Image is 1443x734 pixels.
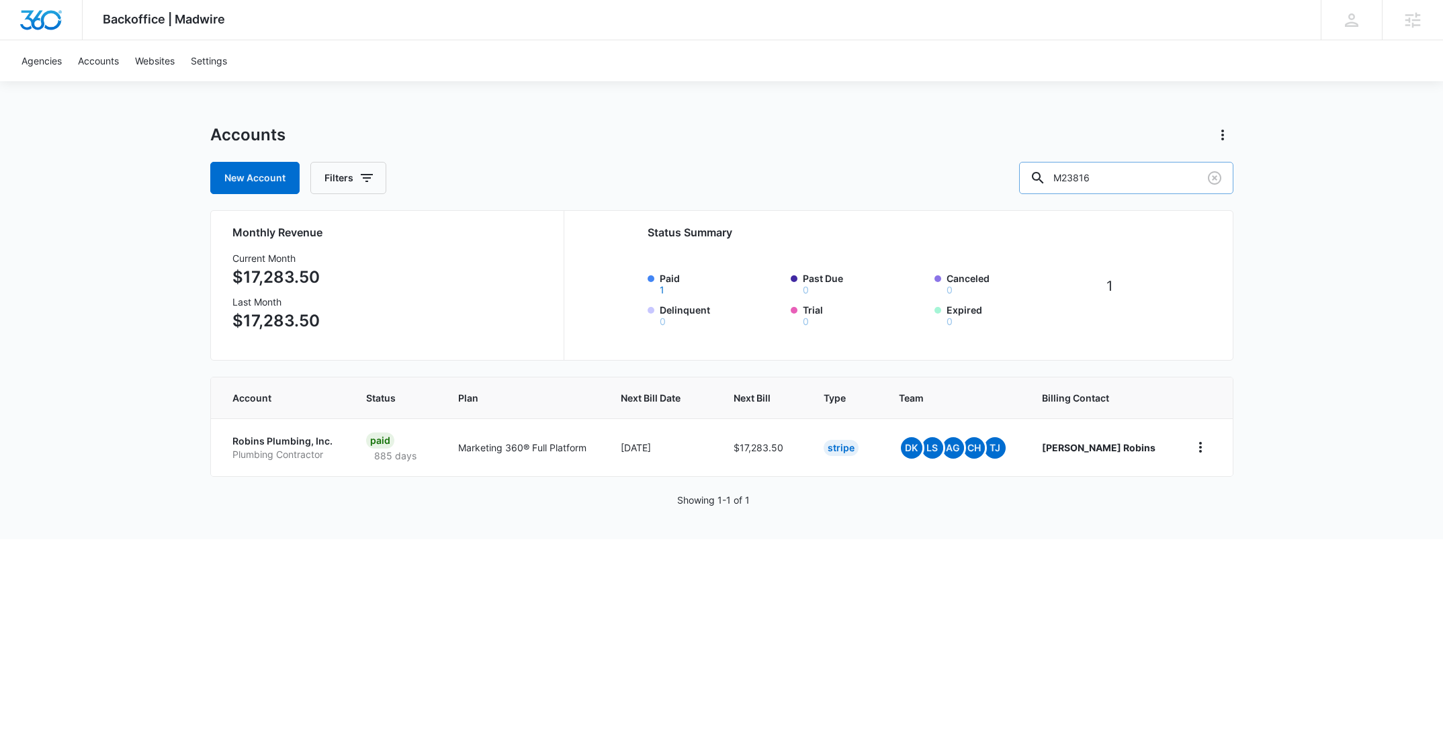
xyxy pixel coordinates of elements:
[1106,277,1112,294] tspan: 1
[232,434,335,461] a: Robins Plumbing, Inc.Plumbing Contractor
[1042,442,1155,453] strong: [PERSON_NAME] Robins
[210,125,286,145] h1: Accounts
[1190,437,1211,458] button: home
[70,40,127,81] a: Accounts
[824,391,846,405] span: Type
[232,309,320,333] p: $17,283.50
[922,437,943,459] span: LS
[660,271,783,295] label: Paid
[183,40,235,81] a: Settings
[310,162,386,194] button: Filters
[660,303,783,326] label: Delinquent
[734,391,772,405] span: Next Bill
[366,391,406,405] span: Status
[943,437,964,459] span: AG
[677,493,750,507] p: Showing 1-1 of 1
[232,391,315,405] span: Account
[717,418,807,476] td: $17,283.50
[232,434,335,448] p: Robins Plumbing, Inc.
[899,391,990,405] span: Team
[458,441,588,455] p: Marketing 360® Full Platform
[621,391,682,405] span: Next Bill Date
[648,224,1144,240] h2: Status Summary
[1212,124,1233,146] button: Actions
[127,40,183,81] a: Websites
[947,271,1070,295] label: Canceled
[210,162,300,194] a: New Account
[660,285,664,295] button: Paid
[803,303,926,326] label: Trial
[232,295,320,309] h3: Last Month
[947,303,1070,326] label: Expired
[984,437,1006,459] span: TJ
[901,437,922,459] span: dk
[1019,162,1233,194] input: Search
[824,440,859,456] div: Stripe
[232,265,320,289] p: $17,283.50
[103,12,225,26] span: Backoffice | Madwire
[232,448,335,461] p: Plumbing Contractor
[13,40,70,81] a: Agencies
[963,437,985,459] span: CH
[232,251,320,265] h3: Current Month
[1204,167,1225,189] button: Clear
[605,418,717,476] td: [DATE]
[458,391,588,405] span: Plan
[232,224,548,240] h2: Monthly Revenue
[366,449,425,463] p: 885 days
[366,432,394,449] div: Paid
[803,271,926,295] label: Past Due
[1042,391,1157,405] span: Billing Contact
